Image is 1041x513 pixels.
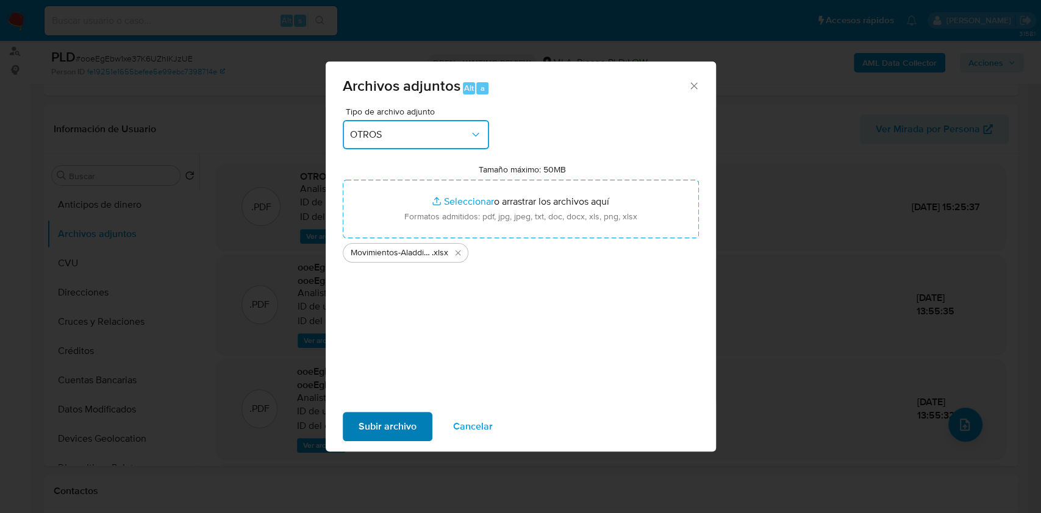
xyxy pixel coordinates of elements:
[350,129,470,141] span: OTROS
[343,120,489,149] button: OTROS
[451,246,465,260] button: Eliminar Movimientos-Aladdin-v10_1 - 145244059.xlsx
[343,75,460,96] span: Archivos adjuntos
[343,412,432,441] button: Subir archivo
[343,238,699,263] ul: Archivos seleccionados
[432,247,448,259] span: .xlsx
[688,80,699,91] button: Cerrar
[437,412,509,441] button: Cancelar
[346,107,492,116] span: Tipo de archivo adjunto
[453,413,493,440] span: Cancelar
[481,82,485,94] span: a
[464,82,474,94] span: Alt
[479,164,566,175] label: Tamaño máximo: 50MB
[359,413,417,440] span: Subir archivo
[351,247,432,259] span: Movimientos-Aladdin-v10_1 - 145244059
